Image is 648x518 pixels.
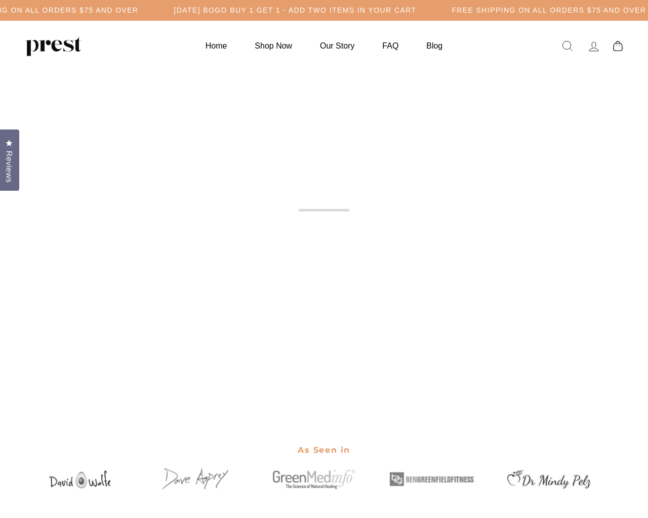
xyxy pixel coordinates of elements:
a: Our Story [307,36,367,56]
a: Home [193,36,240,56]
a: Blog [414,36,455,56]
span: Reviews [3,151,16,183]
a: FAQ [370,36,411,56]
h5: Free Shipping on all orders $75 and over [452,6,646,15]
img: PREST ORGANICS [25,36,81,56]
a: Shop Now [242,36,305,56]
ul: Primary [193,36,455,56]
h5: [DATE] BOGO BUY 1 GET 1 - ADD TWO ITEMS IN YOUR CART [174,6,417,15]
h2: As Seen in [28,439,620,461]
